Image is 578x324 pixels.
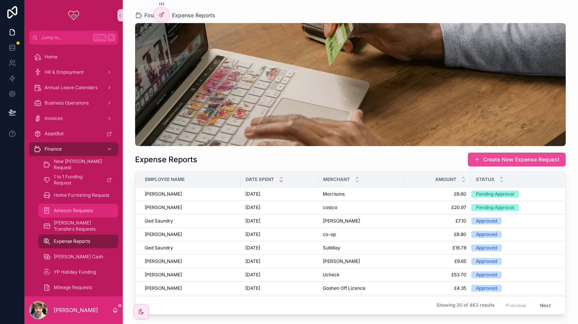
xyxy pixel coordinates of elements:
a: Invoices [29,111,118,125]
a: YP Holiday Funding [38,265,118,279]
span: Ucheck [323,272,340,278]
span: [PERSON_NAME] [145,258,182,264]
a: Business Operations [29,96,118,110]
span: [PERSON_NAME] [145,272,182,278]
span: [DATE] [245,204,260,211]
button: Create New Expense Request [468,153,566,166]
span: [PERSON_NAME] [323,258,360,264]
span: [DATE] [245,191,260,197]
a: [DATE] [245,245,314,251]
a: Approved [471,271,555,278]
a: £53.70 [410,272,466,278]
div: Pending Approval [476,204,514,211]
div: Approved [476,258,497,265]
span: Ctrl [93,34,107,42]
a: £4.35 [410,285,466,291]
span: New [PERSON_NAME] Request [54,158,111,171]
span: [PERSON_NAME] [145,191,182,197]
div: Approved [476,271,497,278]
span: YP Holiday Funding [54,269,96,275]
button: Jump to...CtrlK [29,31,118,45]
span: [PERSON_NAME] [323,218,360,224]
a: Approved [471,231,555,238]
a: Annual Leave Calendars [29,81,118,95]
a: £20.97 [410,204,466,211]
a: Expense Reports [172,12,215,19]
span: Business Operations [45,100,89,106]
a: Pending Approval [471,191,555,198]
a: Ged Saundry [145,218,236,224]
a: £9.65 [410,258,466,264]
a: [DATE] [245,204,314,211]
a: [DATE] [245,285,314,291]
span: Status [476,176,494,183]
span: Goshen Off Licence [323,285,365,291]
a: Approved [471,218,555,224]
a: Ucheck [323,272,401,278]
a: £7.10 [410,218,466,224]
span: 1 to 1 Funding Request [54,174,100,186]
span: costco [323,204,337,211]
a: [PERSON_NAME] [323,218,401,224]
span: Finance [144,12,164,19]
a: New [PERSON_NAME] Request [38,158,118,171]
span: co-op [323,231,336,238]
img: App logo [68,9,80,22]
a: Expense Reports [38,234,118,248]
span: Annual Leave Calendars [45,85,97,91]
span: Home [45,54,58,60]
span: Date Spent [246,176,274,183]
span: [PERSON_NAME] [145,231,182,238]
p: [PERSON_NAME] [54,306,98,314]
h1: Expense Reports [135,154,197,165]
a: [DATE] [245,231,314,238]
a: HR & Employment [29,65,118,79]
span: Merchant [323,176,350,183]
span: [PERSON_NAME] [145,285,182,291]
a: Morrisons [323,191,401,197]
a: [PERSON_NAME] [145,285,236,291]
a: £16.78 [410,245,466,251]
a: [PERSON_NAME] [145,272,236,278]
button: Next [535,299,556,311]
span: K [108,35,114,41]
a: AssetBot [29,127,118,141]
a: Approved [471,258,555,265]
a: [PERSON_NAME] Cash [38,250,118,264]
a: £6.60 [410,191,466,197]
a: 1 to 1 Funding Request [38,173,118,187]
a: [PERSON_NAME] [145,191,236,197]
div: Approved [476,285,497,292]
a: [DATE] [245,272,314,278]
a: Home [29,50,118,64]
span: [DATE] [245,231,260,238]
span: [DATE] [245,272,260,278]
span: Employee Name [145,176,185,183]
a: Finance [29,142,118,156]
span: Mileage Requests [54,284,92,291]
span: Home Furnishing Request [54,192,109,198]
span: Amazon Requests [54,208,93,214]
span: Ged Saundry [145,218,173,224]
a: Ged Saundry [145,245,236,251]
a: £8.80 [410,231,466,238]
a: Goshen Off Licence [323,285,401,291]
span: Invoices [45,115,63,121]
a: costco [323,204,401,211]
span: [DATE] [245,285,260,291]
span: [DATE] [245,245,260,251]
a: SubWay [323,245,401,251]
span: Finance [45,146,62,152]
a: co-op [323,231,401,238]
span: [PERSON_NAME] Cash [54,254,103,260]
span: Amount [435,176,456,183]
a: [PERSON_NAME] [145,231,236,238]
